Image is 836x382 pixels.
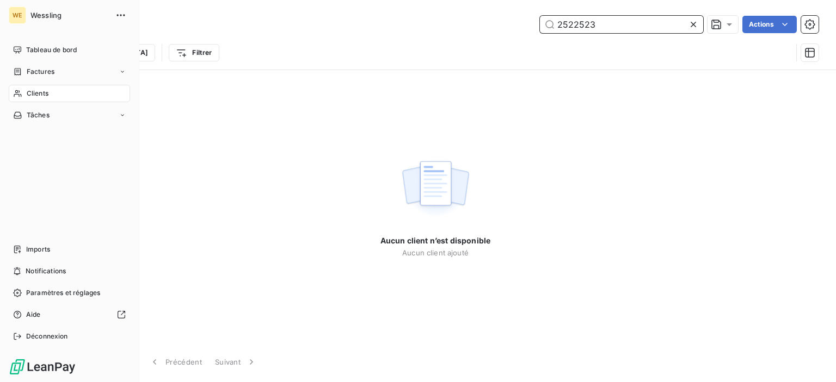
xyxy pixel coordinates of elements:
span: Imports [26,245,50,254]
span: Clients [27,89,48,98]
span: Aucun client n’est disponible [380,235,490,246]
iframe: Intercom live chat [799,345,825,371]
button: Suivant [208,350,263,373]
img: empty state [401,155,470,222]
input: Rechercher [540,16,703,33]
div: WE [9,7,26,24]
span: Aide [26,310,41,320]
span: Notifications [26,266,66,276]
span: Paramètres et réglages [26,288,100,298]
span: Tâches [27,110,50,120]
span: Aucun client ajouté [402,248,469,257]
span: Factures [27,67,54,77]
img: Logo LeanPay [9,358,76,375]
button: Actions [742,16,797,33]
span: Déconnexion [26,331,68,341]
span: Wessling [30,11,109,20]
button: Filtrer [169,44,219,61]
button: Précédent [143,350,208,373]
a: Aide [9,306,130,323]
span: Tableau de bord [26,45,77,55]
